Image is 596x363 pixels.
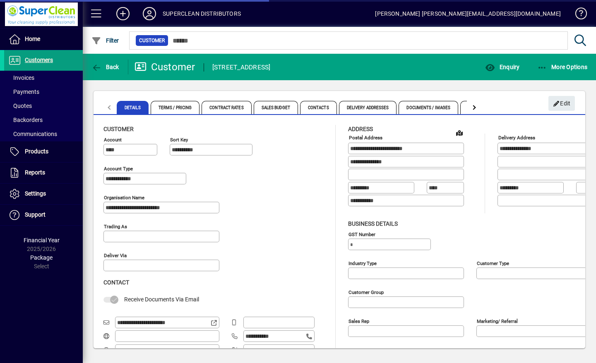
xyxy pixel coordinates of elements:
[477,347,491,353] mat-label: Region
[103,126,134,132] span: Customer
[103,279,129,286] span: Contact
[104,224,127,229] mat-label: Trading as
[136,6,163,21] button: Profile
[535,60,590,74] button: More Options
[124,296,199,303] span: Receive Documents Via Email
[110,6,136,21] button: Add
[170,137,188,143] mat-label: Sort key
[4,141,83,162] a: Products
[139,36,165,45] span: Customer
[485,64,519,70] span: Enquiry
[104,137,122,143] mat-label: Account
[537,64,588,70] span: More Options
[4,29,83,50] a: Home
[104,253,127,258] mat-label: Deliver via
[117,101,149,114] span: Details
[4,85,83,99] a: Payments
[548,96,575,111] button: Edit
[477,318,518,324] mat-label: Marketing/ Referral
[151,101,200,114] span: Terms / Pricing
[91,37,119,44] span: Filter
[348,231,375,237] mat-label: GST Number
[89,33,121,48] button: Filter
[30,254,53,261] span: Package
[25,169,45,176] span: Reports
[89,60,121,74] button: Back
[25,36,40,42] span: Home
[460,101,507,114] span: Custom Fields
[348,318,369,324] mat-label: Sales rep
[8,103,32,109] span: Quotes
[348,347,367,353] mat-label: Manager
[25,148,48,155] span: Products
[300,101,337,114] span: Contacts
[477,260,509,266] mat-label: Customer type
[212,61,271,74] div: [STREET_ADDRESS]
[4,99,83,113] a: Quotes
[8,88,39,95] span: Payments
[348,260,377,266] mat-label: Industry type
[339,101,397,114] span: Delivery Addresses
[375,7,561,20] div: [PERSON_NAME] [PERSON_NAME][EMAIL_ADDRESS][DOMAIN_NAME]
[8,74,34,81] span: Invoices
[202,101,251,114] span: Contract Rates
[4,205,83,225] a: Support
[25,190,46,197] span: Settings
[4,71,83,85] a: Invoices
[4,113,83,127] a: Backorders
[4,184,83,204] a: Settings
[569,2,586,29] a: Knowledge Base
[104,166,133,172] mat-label: Account Type
[399,101,458,114] span: Documents / Images
[483,60,521,74] button: Enquiry
[83,60,128,74] app-page-header-button: Back
[4,127,83,141] a: Communications
[453,126,466,139] a: View on map
[91,64,119,70] span: Back
[348,220,398,227] span: Business details
[254,101,298,114] span: Sales Budget
[163,7,241,20] div: SUPERCLEAN DISTRIBUTORS
[348,126,373,132] span: Address
[25,57,53,63] span: Customers
[8,117,43,123] span: Backorders
[135,60,195,74] div: Customer
[104,195,144,201] mat-label: Organisation name
[24,237,60,244] span: Financial Year
[4,162,83,183] a: Reports
[348,289,384,295] mat-label: Customer group
[8,131,57,137] span: Communications
[553,97,571,110] span: Edit
[25,211,46,218] span: Support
